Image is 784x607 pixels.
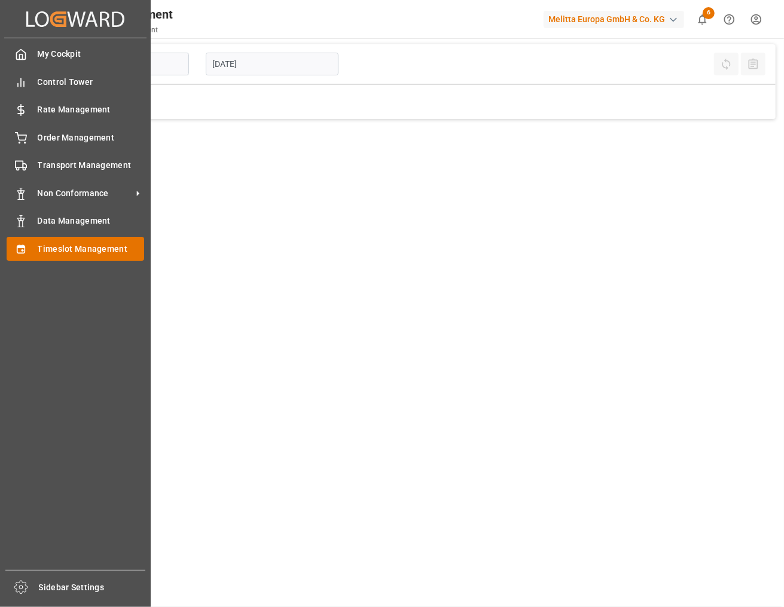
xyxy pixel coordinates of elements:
[38,76,145,89] span: Control Tower
[7,126,144,149] a: Order Management
[38,243,145,255] span: Timeslot Management
[689,6,716,33] button: show 6 new notifications
[38,187,132,200] span: Non Conformance
[38,159,145,172] span: Transport Management
[7,70,144,93] a: Control Tower
[38,103,145,116] span: Rate Management
[7,154,144,177] a: Transport Management
[544,11,684,28] div: Melitta Europa GmbH & Co. KG
[206,53,338,75] input: DD-MM-YYYY
[703,7,715,19] span: 6
[7,42,144,66] a: My Cockpit
[38,48,145,60] span: My Cockpit
[7,237,144,260] a: Timeslot Management
[544,8,689,30] button: Melitta Europa GmbH & Co. KG
[716,6,743,33] button: Help Center
[7,98,144,121] a: Rate Management
[38,132,145,144] span: Order Management
[38,215,145,227] span: Data Management
[7,209,144,233] a: Data Management
[39,581,146,594] span: Sidebar Settings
